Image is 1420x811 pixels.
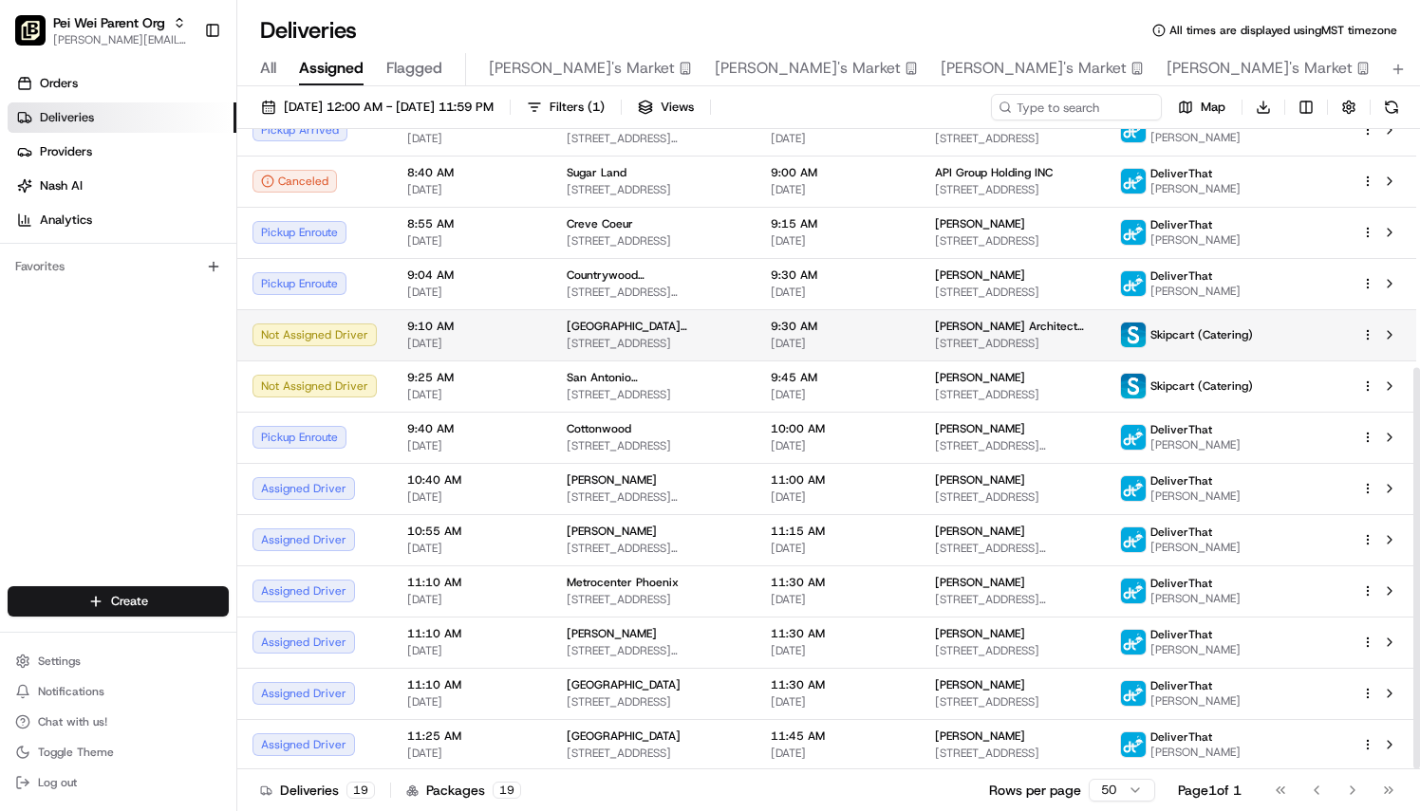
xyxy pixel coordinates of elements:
[935,165,1053,180] span: API Group Holding INC
[1167,57,1353,80] span: [PERSON_NAME]'s Market
[935,728,1025,744] span: [PERSON_NAME]
[935,182,1090,197] span: [STREET_ADDRESS]
[1121,527,1146,552] img: profile_deliverthat_partner.png
[1121,323,1146,347] img: profile_skipcart_partner.png
[1150,591,1241,606] span: [PERSON_NAME]
[1378,94,1405,120] button: Refresh
[1150,378,1253,394] span: Skipcart (Catering)
[567,131,740,146] span: [STREET_ADDRESS][PERSON_NAME]
[407,626,536,641] span: 11:10 AM
[567,285,740,300] span: [STREET_ADDRESS][PERSON_NAME]
[493,782,521,799] div: 19
[1150,166,1212,181] span: DeliverThat
[15,15,46,46] img: Pei Wei Parent Org
[1121,681,1146,706] img: profile_deliverthat_partner.png
[629,94,702,120] button: Views
[8,586,229,617] button: Create
[8,205,236,235] a: Analytics
[407,370,536,385] span: 9:25 AM
[407,285,536,300] span: [DATE]
[1150,693,1241,709] span: [PERSON_NAME]
[771,387,905,402] span: [DATE]
[407,267,536,283] span: 9:04 AM
[38,745,114,760] span: Toggle Theme
[407,336,536,351] span: [DATE]
[1150,678,1212,693] span: DeliverThat
[771,285,905,300] span: [DATE]
[8,171,236,201] a: Nash AI
[1121,169,1146,194] img: profile_deliverthat_partner.png
[19,75,346,105] p: Welcome 👋
[153,267,312,301] a: 💻API Documentation
[935,643,1090,658] span: [STREET_ADDRESS]
[935,336,1090,351] span: [STREET_ADDRESS]
[40,212,92,229] span: Analytics
[1121,732,1146,757] img: profile_deliverthat_partner.png
[299,57,364,80] span: Assigned
[407,165,536,180] span: 8:40 AM
[567,626,657,641] span: [PERSON_NAME]
[407,524,536,539] span: 10:55 AM
[567,421,631,436] span: Cottonwood
[991,94,1162,120] input: Type to search
[567,216,633,231] span: Creve Coeur
[252,94,502,120] button: [DATE] 12:00 AM - [DATE] 11:59 PM
[935,541,1090,556] span: [STREET_ADDRESS][PERSON_NAME]
[567,541,740,556] span: [STREET_ADDRESS][PERSON_NAME]
[407,489,536,505] span: [DATE]
[53,32,189,47] button: [PERSON_NAME][EMAIL_ADDRESS][PERSON_NAME][DOMAIN_NAME]
[935,216,1025,231] span: [PERSON_NAME]
[1150,540,1241,555] span: [PERSON_NAME]
[1121,271,1146,296] img: profile_deliverthat_partner.png
[189,321,230,335] span: Pylon
[407,319,536,334] span: 9:10 AM
[8,678,229,705] button: Notifications
[771,165,905,180] span: 9:00 AM
[1150,488,1241,504] span: [PERSON_NAME]
[407,643,536,658] span: [DATE]
[1150,627,1212,642] span: DeliverThat
[715,57,901,80] span: [PERSON_NAME]'s Market
[567,728,681,744] span: [GEOGRAPHIC_DATA]
[386,57,442,80] span: Flagged
[284,99,494,116] span: [DATE] 12:00 AM - [DATE] 11:59 PM
[1169,23,1397,38] span: All times are displayed using MST timezone
[1150,130,1241,145] span: [PERSON_NAME]
[935,472,1025,488] span: [PERSON_NAME]
[38,274,145,293] span: Knowledge Base
[567,182,740,197] span: [STREET_ADDRESS]
[8,739,229,765] button: Toggle Theme
[935,575,1025,590] span: [PERSON_NAME]
[38,775,77,790] span: Log out
[935,677,1025,692] span: [PERSON_NAME]
[567,370,740,385] span: San Antonio ([GEOGRAPHIC_DATA])
[567,746,740,761] span: [STREET_ADDRESS]
[771,267,905,283] span: 9:30 AM
[8,251,229,282] div: Favorites
[407,541,536,556] span: [DATE]
[53,13,165,32] button: Pei Wei Parent Org
[661,99,694,116] span: Views
[40,75,78,92] span: Orders
[935,694,1090,710] span: [STREET_ADDRESS]
[567,438,740,453] span: [STREET_ADDRESS]
[1121,579,1146,603] img: profile_deliverthat_partner.png
[38,654,81,669] span: Settings
[49,121,313,141] input: Clear
[19,18,57,56] img: Nash
[8,68,236,99] a: Orders
[407,575,536,590] span: 11:10 AM
[771,524,905,539] span: 11:15 AM
[771,438,905,453] span: [DATE]
[252,170,337,193] button: Canceled
[40,177,83,194] span: Nash AI
[38,714,107,729] span: Chat with us!
[489,57,675,80] span: [PERSON_NAME]'s Market
[989,781,1081,800] p: Rows per page
[771,472,905,488] span: 11:00 AM
[771,728,905,744] span: 11:45 AM
[771,370,905,385] span: 9:45 AM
